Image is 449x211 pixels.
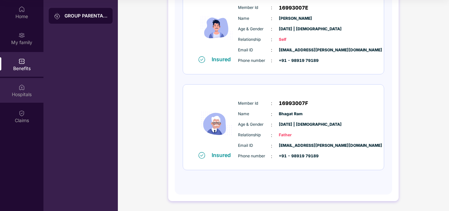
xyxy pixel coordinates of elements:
[198,152,205,159] img: svg+xml;base64,PHN2ZyB4bWxucz0iaHR0cDovL3d3dy53My5vcmcvMjAwMC9zdmciIHdpZHRoPSIxNiIgaGVpZ2h0PSIxNi...
[279,99,308,107] span: 16993007F
[271,121,272,128] span: :
[197,96,236,151] img: icon
[18,58,25,64] img: svg+xml;base64,PHN2ZyBpZD0iQmVuZWZpdHMiIHhtbG5zPSJodHRwOi8vd3d3LnczLm9yZy8yMDAwL3N2ZyIgd2lkdGg9Ij...
[279,15,312,22] span: [PERSON_NAME]
[18,6,25,12] img: svg+xml;base64,PHN2ZyBpZD0iSG9tZSIgeG1sbnM9Imh0dHA6Ly93d3cudzMub3JnLzIwMDAvc3ZnIiB3aWR0aD0iMjAiIG...
[279,47,312,53] span: [EMAIL_ADDRESS][PERSON_NAME][DOMAIN_NAME]
[279,26,312,32] span: [DATE] | [DEMOGRAPHIC_DATA]
[271,15,272,22] span: :
[238,132,271,138] span: Relationship
[271,111,272,118] span: :
[18,84,25,90] img: svg+xml;base64,PHN2ZyBpZD0iSG9zcGl0YWxzIiB4bWxucz0iaHR0cDovL3d3dy53My5vcmcvMjAwMC9zdmciIHdpZHRoPS...
[54,13,61,19] img: svg+xml;base64,PHN2ZyB3aWR0aD0iMjAiIGhlaWdodD0iMjAiIHZpZXdCb3g9IjAgMCAyMCAyMCIgZmlsbD0ibm9uZSIgeG...
[18,32,25,38] img: svg+xml;base64,PHN2ZyB3aWR0aD0iMjAiIGhlaWdodD0iMjAiIHZpZXdCb3g9IjAgMCAyMCAyMCIgZmlsbD0ibm9uZSIgeG...
[279,111,312,117] span: Bhagat Ram
[238,143,271,149] span: Email ID
[238,37,271,43] span: Relationship
[238,121,271,128] span: Age & Gender
[271,25,272,33] span: :
[65,13,107,19] div: GROUP PARENTAL POLICY
[238,100,271,107] span: Member Id
[238,111,271,117] span: Name
[238,15,271,22] span: Name
[271,142,272,149] span: :
[238,58,271,64] span: Phone number
[271,46,272,54] span: :
[238,153,271,159] span: Phone number
[18,110,25,116] img: svg+xml;base64,PHN2ZyBpZD0iQ2xhaW0iIHhtbG5zPSJodHRwOi8vd3d3LnczLm9yZy8yMDAwL3N2ZyIgd2lkdGg9IjIwIi...
[279,37,312,43] span: Self
[271,36,272,43] span: :
[271,153,272,160] span: :
[271,100,272,107] span: :
[238,5,271,11] span: Member Id
[271,132,272,139] span: :
[271,4,272,11] span: :
[279,153,312,159] span: +91 - 98919 79189
[212,56,235,63] div: Insured
[271,57,272,64] span: :
[279,132,312,138] span: Father
[279,121,312,128] span: [DATE] | [DEMOGRAPHIC_DATA]
[198,56,205,63] img: svg+xml;base64,PHN2ZyB4bWxucz0iaHR0cDovL3d3dy53My5vcmcvMjAwMC9zdmciIHdpZHRoPSIxNiIgaGVpZ2h0PSIxNi...
[279,58,312,64] span: +91 - 98919 79189
[279,4,308,12] span: 16993007E
[212,152,235,158] div: Insured
[238,47,271,53] span: Email ID
[238,26,271,32] span: Age & Gender
[279,143,312,149] span: [EMAIL_ADDRESS][PERSON_NAME][DOMAIN_NAME]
